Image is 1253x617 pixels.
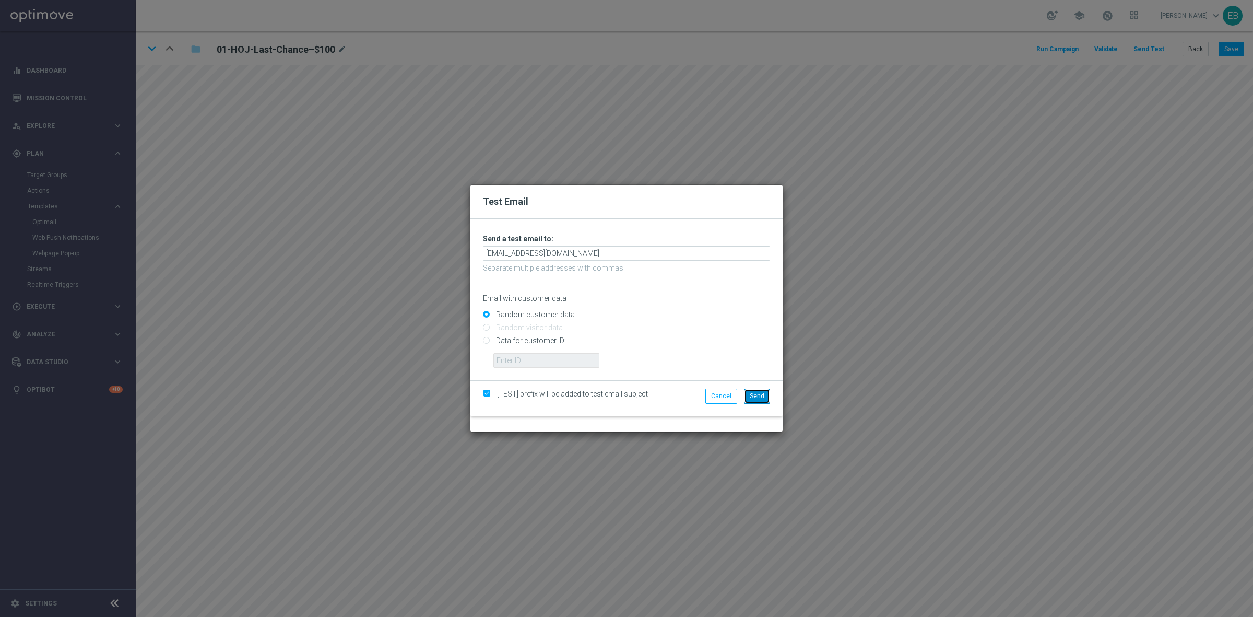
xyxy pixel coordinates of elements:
[483,234,770,243] h3: Send a test email to:
[483,195,770,208] h2: Test Email
[483,294,770,303] p: Email with customer data
[497,390,648,398] span: [TEST] prefix will be added to test email subject
[750,392,764,400] span: Send
[744,389,770,403] button: Send
[705,389,737,403] button: Cancel
[493,310,575,319] label: Random customer data
[493,353,599,368] input: Enter ID
[483,263,770,273] p: Separate multiple addresses with commas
